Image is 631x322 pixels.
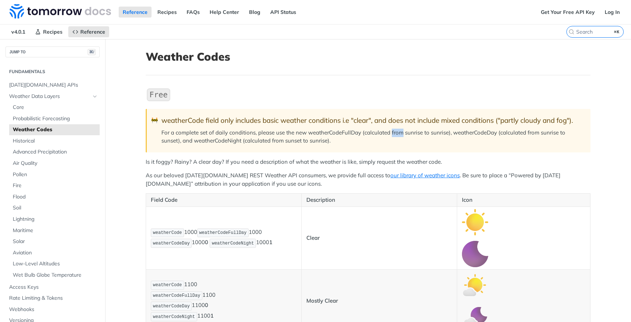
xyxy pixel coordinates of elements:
[151,116,158,125] span: 🚧
[5,68,100,75] h2: Fundamentals
[199,230,247,235] span: weatherCodeFullDay
[92,94,98,99] button: Hide subpages for Weather Data Layers
[462,218,488,225] span: Expand image
[205,302,208,309] strong: 0
[119,7,152,18] a: Reference
[80,29,105,35] span: Reference
[206,7,243,18] a: Help Center
[9,202,100,213] a: Soil
[43,29,62,35] span: Recipes
[13,115,98,122] span: Probabilistic Forecasting
[306,234,320,241] strong: Clear
[153,230,182,235] span: weatherCode
[9,214,100,225] a: Lightning
[5,282,100,293] a: Access Keys
[462,209,488,235] img: clear_day
[161,116,583,125] div: weatherCode field only includes basic weather conditions i.e "clear", and does not include mixed ...
[569,29,574,35] svg: Search
[146,50,590,63] h1: Weather Codes
[151,228,297,249] p: 1000 1000 1000 1000
[462,250,488,257] span: Expand image
[5,46,100,57] button: JUMP TO⌘/
[151,196,297,204] p: Field Code
[462,241,488,267] img: clear_night
[266,7,300,18] a: API Status
[462,281,488,288] span: Expand image
[5,91,100,102] a: Weather Data LayersHide subpages for Weather Data Layers
[161,129,583,145] p: For a complete set of daily conditions, please use the new weatherCodeFullDay (calculated from su...
[13,272,98,279] span: Wet Bulb Globe Temperature
[9,284,98,291] span: Access Keys
[306,196,452,204] p: Description
[9,136,100,147] a: Historical
[151,280,297,322] p: 1100 1100 1100 1100
[9,225,100,236] a: Maritime
[13,249,98,257] span: Aviation
[9,158,100,169] a: Air Quality
[153,304,190,309] span: weatherCodeDay
[13,193,98,201] span: Flood
[5,293,100,304] a: Rate Limiting & Tokens
[146,171,590,188] p: As our beloved [DATE][DOMAIN_NAME] REST Weather API consumers, we provide full access to . Be sur...
[9,236,100,247] a: Solar
[153,283,182,288] span: weatherCode
[13,238,98,245] span: Solar
[612,28,622,35] kbd: ⌘K
[390,172,460,179] a: our library of weather icons
[153,293,200,298] span: weatherCodeFullDay
[13,126,98,133] span: Weather Codes
[462,313,488,320] span: Expand image
[245,7,264,18] a: Blog
[9,82,98,89] span: [DATE][DOMAIN_NAME] APIs
[210,312,214,319] strong: 1
[9,169,100,180] a: Pollen
[68,26,109,37] a: Reference
[9,147,100,158] a: Advanced Precipitation
[9,102,100,113] a: Core
[9,247,100,258] a: Aviation
[13,160,98,167] span: Air Quality
[146,158,590,166] p: Is it foggy? Rainy? A clear day? If you need a description of what the weather is like, simply re...
[9,4,111,19] img: Tomorrow.io Weather API Docs
[462,272,488,298] img: mostly_clear_day
[13,216,98,223] span: Lightning
[153,314,195,319] span: weatherCodeNight
[9,124,100,135] a: Weather Codes
[601,7,624,18] a: Log In
[9,180,100,191] a: Fire
[13,171,98,178] span: Pollen
[9,306,98,313] span: Webhooks
[9,93,90,100] span: Weather Data Layers
[9,295,98,302] span: Rate Limiting & Tokens
[13,227,98,234] span: Maritime
[5,80,100,91] a: [DATE][DOMAIN_NAME] APIs
[269,239,272,246] strong: 1
[183,7,204,18] a: FAQs
[153,7,181,18] a: Recipes
[9,113,100,124] a: Probabilistic Forecasting
[5,304,100,315] a: Webhooks
[153,241,190,246] span: weatherCodeDay
[537,7,599,18] a: Get Your Free API Key
[9,192,100,202] a: Flood
[462,196,585,204] p: Icon
[13,260,98,268] span: Low-Level Altitudes
[13,182,98,189] span: Fire
[31,26,66,37] a: Recipes
[13,137,98,145] span: Historical
[9,270,100,281] a: Wet Bulb Globe Temperature
[13,204,98,212] span: Soil
[88,49,96,55] span: ⌘/
[205,239,208,246] strong: 0
[9,258,100,269] a: Low-Level Altitudes
[212,241,254,246] span: weatherCodeNight
[13,148,98,156] span: Advanced Precipitation
[7,26,29,37] span: v4.0.1
[13,104,98,111] span: Core
[306,297,338,304] strong: Mostly Clear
